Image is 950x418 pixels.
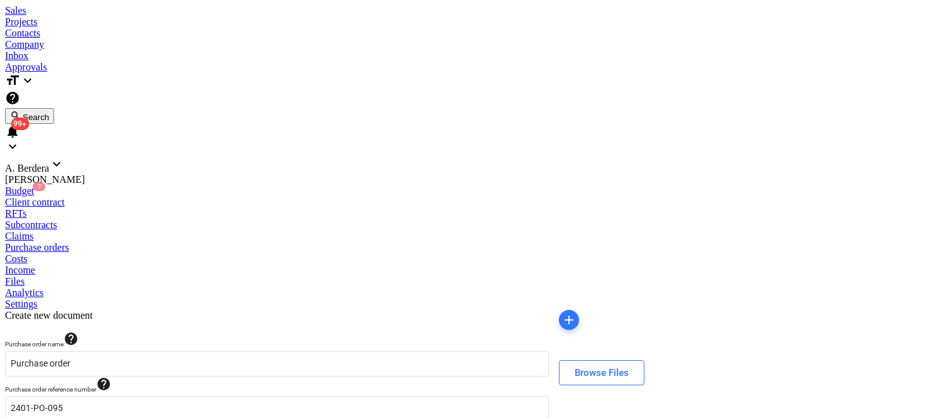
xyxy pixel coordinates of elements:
[5,108,54,124] button: Search
[5,163,49,173] span: A. Berdera
[559,330,945,395] div: Browse Files
[5,28,945,39] a: Contacts
[5,265,945,276] a: Income
[5,73,20,88] i: format_size
[5,377,549,393] div: Purchase order reference number
[5,287,945,299] a: Analytics
[5,331,549,348] div: Purchase order name
[5,310,93,321] span: Create new document
[5,91,20,106] i: Knowledge base
[887,358,950,418] iframe: Chat Widget
[5,62,945,73] a: Approvals
[5,276,945,287] a: Files
[561,312,577,327] span: add
[5,185,945,197] div: Budget
[33,182,45,191] span: 7
[5,139,20,154] i: keyboard_arrow_down
[5,185,945,197] a: Budget7
[5,5,945,16] a: Sales
[5,208,945,219] a: RFTs
[5,219,945,231] a: Subcontracts
[5,231,945,242] a: Claims
[11,118,30,130] span: 99+
[5,197,945,208] a: Client contract
[10,110,20,120] span: search
[5,39,945,50] a: Company
[5,16,945,28] a: Projects
[5,124,20,139] i: notifications
[96,377,111,392] span: help
[5,174,945,185] div: [PERSON_NAME]
[49,157,64,172] i: keyboard_arrow_down
[20,73,35,88] i: keyboard_arrow_down
[5,253,945,265] a: Costs
[5,50,945,62] a: Inbox
[64,331,79,346] span: help
[559,360,644,385] button: Browse Files
[575,365,629,381] div: Browse Files
[5,299,945,310] a: Settings
[5,351,549,377] input: Document name
[5,242,945,253] a: Purchase orders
